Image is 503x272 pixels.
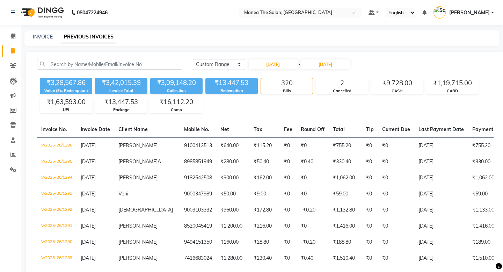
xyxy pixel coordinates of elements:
[95,78,147,88] div: ₹3,42,015.39
[366,126,374,133] span: Tip
[18,3,66,22] img: logo
[249,170,280,186] td: ₹162.00
[414,154,468,170] td: [DATE]
[433,6,446,19] img: Satya Kalagara
[216,202,249,218] td: ₹960.00
[249,234,280,250] td: ₹28.80
[151,107,202,113] div: Comp
[280,202,297,218] td: ₹0
[118,207,173,213] span: [DEMOGRAPHIC_DATA]
[297,170,329,186] td: ₹0
[37,186,76,202] td: V/2025-26/1293
[37,154,76,170] td: V/2025-26/1295
[216,234,249,250] td: ₹160.00
[414,170,468,186] td: [DATE]
[329,202,362,218] td: ₹1,132.80
[378,250,414,266] td: ₹0
[216,137,249,154] td: ₹640.00
[95,97,147,107] div: ₹13,447.53
[329,186,362,202] td: ₹59.00
[180,218,216,234] td: 8520045419
[362,234,378,250] td: ₹0
[81,126,110,133] span: Invoice Date
[362,250,378,266] td: ₹0
[362,170,378,186] td: ₹0
[220,126,229,133] span: Net
[362,202,378,218] td: ₹0
[249,186,280,202] td: ₹9.00
[151,97,202,107] div: ₹16,112.20
[40,107,92,113] div: UPI
[284,126,292,133] span: Fee
[180,154,216,170] td: 8985851949
[378,186,414,202] td: ₹0
[261,78,313,88] div: 320
[427,78,478,88] div: ₹1,19,715.00
[280,137,297,154] td: ₹0
[118,255,158,261] span: [PERSON_NAME]
[329,250,362,266] td: ₹1,510.40
[414,202,468,218] td: [DATE]
[180,186,216,202] td: 9000347989
[216,154,249,170] td: ₹280.00
[150,88,203,94] div: Collection
[297,234,329,250] td: -₹0.20
[329,154,362,170] td: ₹330.40
[414,186,468,202] td: [DATE]
[216,170,249,186] td: ₹900.00
[118,223,158,229] span: [PERSON_NAME]
[180,170,216,186] td: 9182542508
[180,250,216,266] td: 7416683024
[41,126,67,133] span: Invoice No.
[249,218,280,234] td: ₹216.00
[180,234,216,250] td: 9494151350
[184,126,209,133] span: Mobile No.
[362,186,378,202] td: ₹0
[298,61,300,68] span: -
[316,88,368,94] div: Cancelled
[81,142,96,149] span: [DATE]
[297,137,329,154] td: ₹0
[37,250,76,266] td: V/2025-26/1289
[37,137,76,154] td: V/2025-26/1296
[81,239,96,245] span: [DATE]
[118,126,148,133] span: Client Name
[216,186,249,202] td: ₹50.00
[95,88,147,94] div: Invoice Total
[297,154,329,170] td: ₹0.40
[280,186,297,202] td: ₹0
[449,9,490,16] span: [PERSON_NAME]
[37,59,182,70] input: Search by Name/Mobile/Email/Invoice No
[301,59,350,69] input: End Date
[180,202,216,218] td: 9003103332
[280,154,297,170] td: ₹0
[205,88,258,94] div: Redemption
[414,234,468,250] td: [DATE]
[414,137,468,154] td: [DATE]
[37,202,76,218] td: V/2025-26/1292
[297,250,329,266] td: ₹0.40
[280,218,297,234] td: ₹0
[118,158,158,165] span: [PERSON_NAME]
[329,137,362,154] td: ₹755.20
[280,234,297,250] td: ₹0
[81,191,96,197] span: [DATE]
[427,88,478,94] div: CARD
[118,239,158,245] span: [PERSON_NAME]
[33,34,53,40] a: INVOICE
[81,255,96,261] span: [DATE]
[362,154,378,170] td: ₹0
[77,3,108,22] b: 08047224946
[280,250,297,266] td: ₹0
[418,126,464,133] span: Last Payment Date
[414,218,468,234] td: [DATE]
[297,218,329,234] td: ₹0
[316,78,368,88] div: 2
[378,202,414,218] td: ₹0
[40,88,92,94] div: Value (Ex. Redemption)
[301,126,325,133] span: Round Off
[371,78,423,88] div: ₹9,728.00
[378,137,414,154] td: ₹0
[95,107,147,113] div: Package
[37,234,76,250] td: V/2025-26/1290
